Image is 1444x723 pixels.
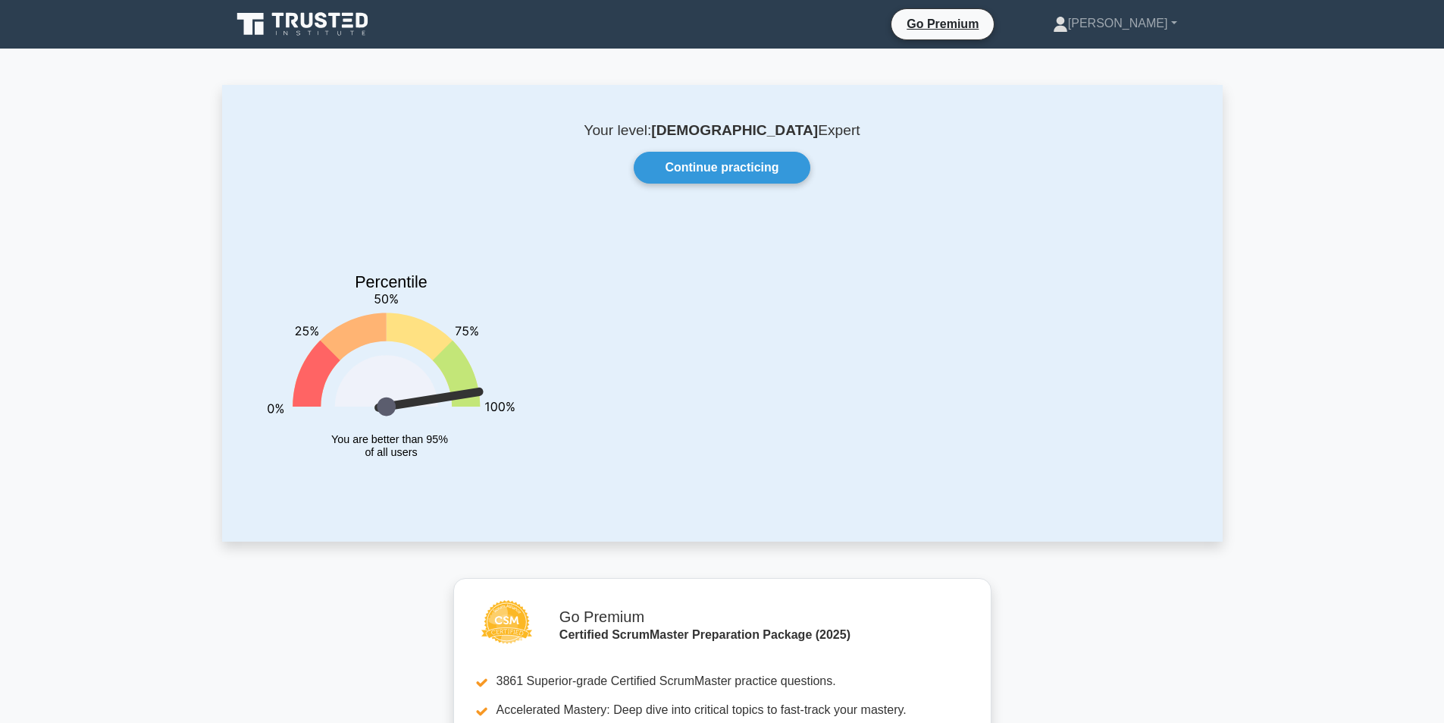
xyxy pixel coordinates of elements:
[634,152,810,184] a: Continue practicing
[897,14,988,33] a: Go Premium
[365,447,417,459] tspan: of all users
[651,122,818,138] b: [DEMOGRAPHIC_DATA]
[258,121,1186,140] p: Your level: Expert
[355,273,428,291] text: Percentile
[331,433,448,445] tspan: You are better than 95%
[1016,8,1214,39] a: [PERSON_NAME]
